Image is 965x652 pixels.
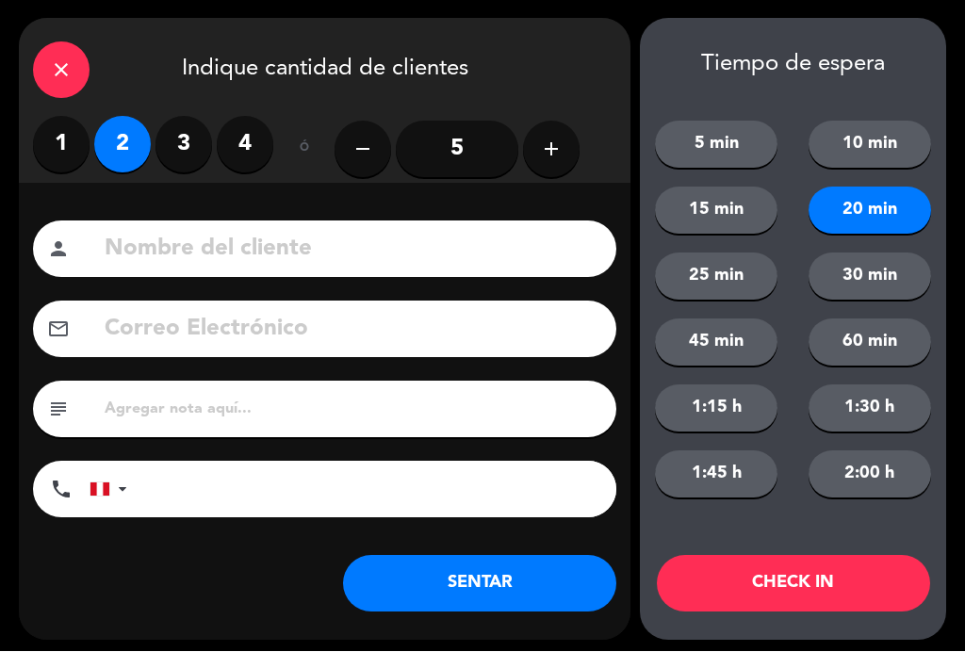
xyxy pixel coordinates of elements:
[47,238,70,261] i: person
[47,399,70,421] i: subject
[655,122,777,169] button: 5 min
[155,117,212,173] label: 3
[655,187,777,235] button: 15 min
[809,319,931,367] button: 60 min
[103,397,602,423] input: Agregar nota aquí...
[335,122,391,178] button: remove
[103,231,602,269] input: Nombre del cliente
[655,451,777,498] button: 1:45 h
[809,253,931,301] button: 30 min
[273,117,335,183] div: ó
[50,479,73,501] i: phone
[33,117,90,173] label: 1
[50,59,73,82] i: close
[19,19,630,117] div: Indique cantidad de clientes
[47,318,70,341] i: email
[103,311,602,350] input: Correo Electrónico
[217,117,273,173] label: 4
[809,122,931,169] button: 10 min
[352,139,374,161] i: remove
[343,556,616,612] button: SENTAR
[94,117,151,173] label: 2
[809,385,931,432] button: 1:30 h
[657,556,930,612] button: CHECK IN
[523,122,580,178] button: add
[540,139,563,161] i: add
[640,52,946,79] div: Tiempo de espera
[655,385,777,432] button: 1:15 h
[809,187,931,235] button: 20 min
[809,451,931,498] button: 2:00 h
[90,463,134,517] div: Peru (Perú): +51
[655,253,777,301] button: 25 min
[655,319,777,367] button: 45 min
